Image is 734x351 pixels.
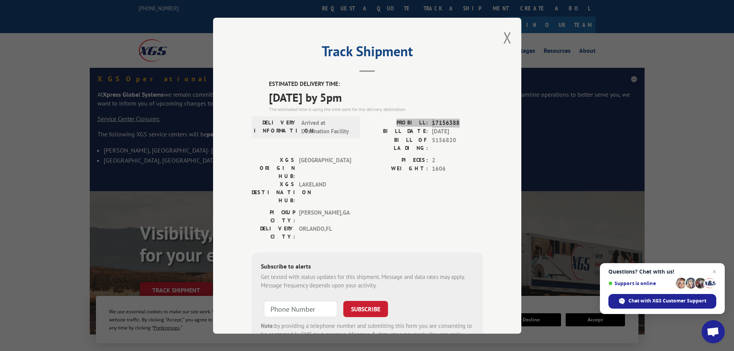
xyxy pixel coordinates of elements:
div: by providing a telephone number and submitting this form you are consenting to be contacted by SM... [261,321,474,348]
span: Questions? Chat with us! [608,269,716,275]
input: Phone Number [264,301,337,317]
span: 1606 [432,165,483,173]
span: Arrived at Destination Facility [301,118,353,136]
button: Close modal [503,27,512,48]
div: Get texted with status updates for this shipment. Message and data rates may apply. Message frequ... [261,272,474,290]
label: DELIVERY INFORMATION: [254,118,297,136]
div: Subscribe to alerts [261,261,474,272]
span: Support is online [608,280,673,286]
label: DELIVERY CITY: [252,224,295,240]
label: BILL OF LADING: [367,136,428,152]
span: 5156820 [432,136,483,152]
span: Chat with XGS Customer Support [628,297,706,304]
span: [PERSON_NAME] , GA [299,208,351,224]
div: The estimated time is using the time zone for the delivery destination. [269,106,483,113]
label: ESTIMATED DELIVERY TIME: [269,80,483,89]
h2: Track Shipment [252,46,483,60]
span: ORLANDO , FL [299,224,351,240]
a: Open chat [702,320,725,343]
label: XGS DESTINATION HUB: [252,180,295,204]
label: PROBILL: [367,118,428,127]
label: XGS ORIGIN HUB: [252,156,295,180]
label: BILL DATE: [367,127,428,136]
button: SUBSCRIBE [343,301,388,317]
span: [GEOGRAPHIC_DATA] [299,156,351,180]
strong: Note: [261,322,274,329]
span: [DATE] by 5pm [269,88,483,106]
span: Chat with XGS Customer Support [608,294,716,309]
span: 17156388 [432,118,483,127]
span: 2 [432,156,483,165]
span: LAKELAND [299,180,351,204]
label: PICKUP CITY: [252,208,295,224]
span: [DATE] [432,127,483,136]
label: PIECES: [367,156,428,165]
label: WEIGHT: [367,165,428,173]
